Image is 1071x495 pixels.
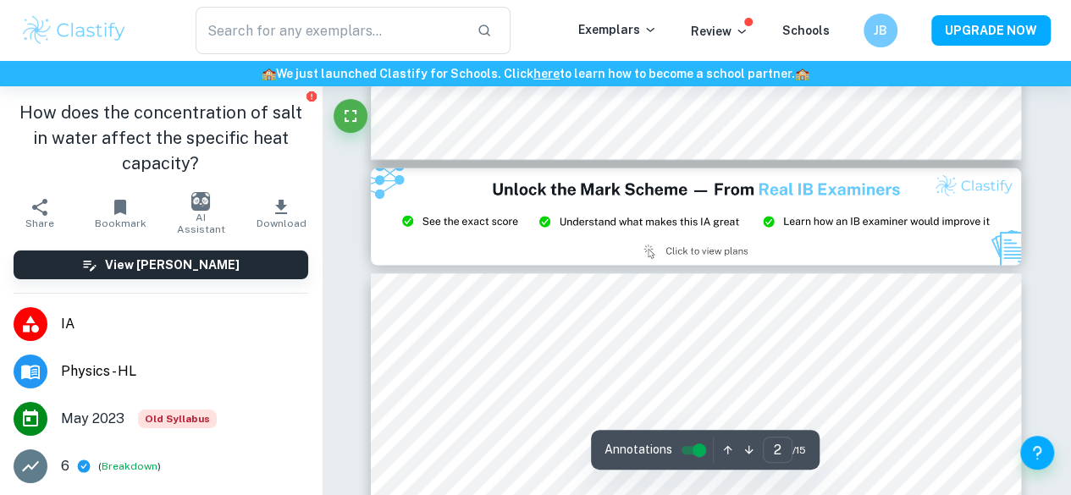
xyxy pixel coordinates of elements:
button: Help and Feedback [1020,436,1054,470]
button: AI Assistant [161,190,241,237]
span: 🏫 [795,67,809,80]
button: Bookmark [80,190,161,237]
span: / 15 [792,443,806,458]
p: Review [691,22,748,41]
h6: JB [871,21,891,40]
a: Schools [782,24,830,37]
span: Share [25,217,54,229]
span: Bookmark [95,217,146,229]
span: Old Syllabus [138,410,217,428]
button: JB [864,14,897,47]
div: Starting from the May 2025 session, the Physics IA requirements have changed. It's OK to refer to... [138,410,217,428]
button: Report issue [306,90,318,102]
span: AI Assistant [171,212,231,235]
button: Download [241,190,322,237]
button: Fullscreen [334,99,367,133]
img: AI Assistant [191,192,210,211]
span: ( ) [98,459,161,475]
span: Download [257,217,306,229]
button: Breakdown [102,459,157,474]
a: here [533,67,560,80]
p: 6 [61,456,69,476]
span: IA [61,314,308,334]
span: Annotations [605,441,672,459]
img: Ad [371,168,1021,266]
input: Search for any exemplars... [196,7,463,54]
h1: How does the concentration of salt in water affect the specific heat capacity? [14,100,308,176]
span: May 2023 [61,409,124,429]
p: Exemplars [578,20,657,39]
img: Clastify logo [20,14,128,47]
h6: View [PERSON_NAME] [105,256,240,274]
span: Physics - HL [61,361,308,382]
button: View [PERSON_NAME] [14,250,308,279]
span: 🏫 [262,67,276,80]
h6: We just launched Clastify for Schools. Click to learn how to become a school partner. [3,64,1068,83]
button: UPGRADE NOW [931,15,1051,46]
